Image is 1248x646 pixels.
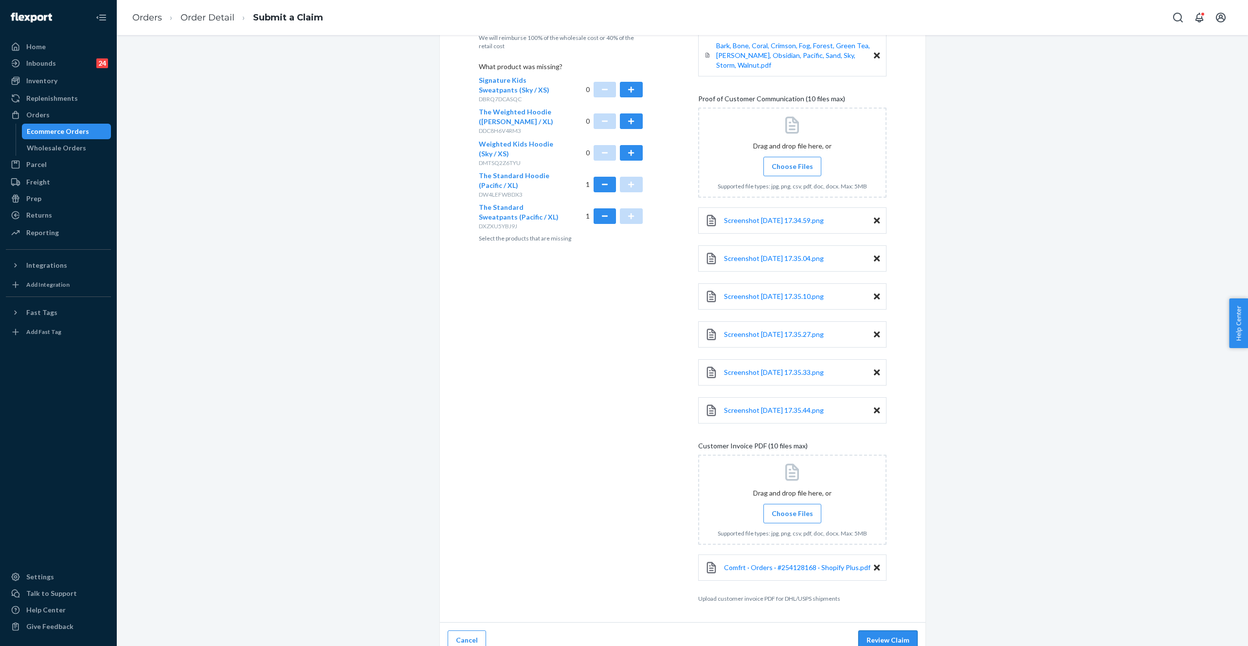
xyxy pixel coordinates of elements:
div: 1 [586,203,643,230]
a: Screenshot [DATE] 17.34.59.png [724,216,824,225]
a: Comfrt · Orders · #254128168 · Shopify Plus.pdf [724,563,870,572]
span: Screenshot [DATE] 17.35.04.png [724,254,824,262]
span: Comfrt · Orders · #254128168 · Shopify Plus.pdf [724,563,870,572]
p: DMTSQ2Z6TYU [479,159,561,167]
a: Freight [6,174,111,190]
div: Wholesale Orders [27,143,86,153]
a: Screenshot [DATE] 17.35.44.png [724,406,824,415]
ol: breadcrumbs [125,3,331,32]
div: Fast Tags [26,308,57,317]
a: Screenshot [DATE] 17.35.10.png [724,292,824,301]
a: Home [6,39,111,55]
div: 1 [586,171,643,199]
a: Bark, Bone, Coral, Crimson, Fog, Forest, Green Tea, [PERSON_NAME], Obsidian, Pacific, Sand, Sky, ... [716,41,874,70]
p: Select the products that are missing [479,234,643,242]
div: 24 [96,58,108,68]
div: Settings [26,572,54,582]
p: DW4LEFWBDX3 [479,190,561,199]
a: Reporting [6,225,111,240]
div: Orders [26,110,50,120]
button: Open notifications [1190,8,1209,27]
a: Returns [6,207,111,223]
p: We will reimburse 100% of the wholesale cost or 40% of the retail cost [479,34,643,50]
span: Choose Files [772,162,813,171]
button: Fast Tags [6,305,111,320]
a: Wholesale Orders [22,140,111,156]
span: Screenshot [DATE] 17.35.10.png [724,292,824,300]
span: Screenshot [DATE] 17.34.59.png [724,216,824,224]
div: Inbounds [26,58,56,68]
div: Freight [26,177,50,187]
img: Flexport logo [11,13,52,22]
span: Weighted Kids Hoodie (Sky / XS) [479,140,553,158]
a: Inventory [6,73,111,89]
div: Add Fast Tag [26,328,61,336]
span: The Standard Hoodie (Pacific / XL) [479,171,549,189]
p: DXZXU5YBJ9J [479,222,561,230]
a: Parcel [6,157,111,172]
a: Submit a Claim [253,12,323,23]
button: Give Feedback [6,619,111,634]
span: Signature Kids Sweatpants (Sky / XS) [479,76,549,94]
div: Add Integration [26,280,70,289]
div: Replenishments [26,93,78,103]
a: Screenshot [DATE] 17.35.33.png [724,368,824,377]
div: Talk to Support [26,589,77,598]
a: Help Center [6,602,111,618]
span: Screenshot [DATE] 17.35.33.png [724,368,824,376]
span: The Standard Sweatpants (Pacific / XL) [479,203,559,221]
button: Open account menu [1211,8,1230,27]
a: Add Integration [6,277,111,293]
div: Returns [26,210,52,220]
a: Ecommerce Orders [22,124,111,139]
a: Orders [132,12,162,23]
a: Order Detail [181,12,235,23]
button: Close Navigation [91,8,111,27]
div: Give Feedback [26,622,73,631]
a: Inbounds24 [6,55,111,71]
a: Settings [6,569,111,585]
p: DDC8H6V4RM3 [479,127,561,135]
button: Help Center [1229,298,1248,348]
div: Reporting [26,228,59,238]
div: Integrations [26,260,67,270]
p: DBRQ7DCASQC [479,95,561,103]
a: Talk to Support [6,586,111,601]
div: Parcel [26,160,47,169]
button: Integrations [6,258,111,273]
a: Orders [6,107,111,123]
span: Choose Files [772,509,813,518]
div: Prep [26,194,41,203]
div: Inventory [26,76,57,86]
p: What product was missing? [479,62,643,75]
span: Bark, Bone, Coral, Crimson, Fog, Forest, Green Tea, [PERSON_NAME], Obsidian, Pacific, Sand, Sky, ... [716,41,870,69]
span: The Weighted Hoodie ([PERSON_NAME] / XL) [479,108,553,126]
div: Home [26,42,46,52]
div: 0 [586,107,643,135]
a: Add Fast Tag [6,324,111,340]
div: 0 [586,75,643,103]
span: Screenshot [DATE] 17.35.44.png [724,406,824,414]
div: Ecommerce Orders [27,127,89,136]
span: Proof of Customer Communication (10 files max) [698,94,845,108]
p: Upload customer invoice PDF for DHL/USPS shipments [698,594,886,603]
span: Customer Invoice PDF (10 files max) [698,441,808,455]
button: Open Search Box [1168,8,1188,27]
a: Replenishments [6,91,111,106]
a: Screenshot [DATE] 17.35.04.png [724,254,824,263]
a: Prep [6,191,111,206]
a: Screenshot [DATE] 17.35.27.png [724,330,824,339]
span: Screenshot [DATE] 17.35.27.png [724,330,824,338]
div: 0 [586,139,643,167]
div: Help Center [26,605,66,615]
